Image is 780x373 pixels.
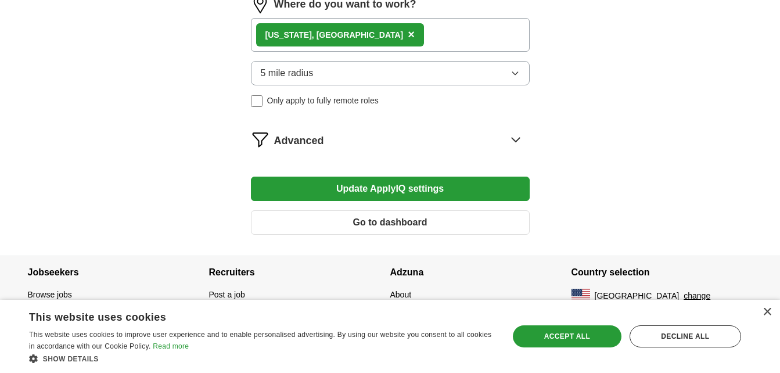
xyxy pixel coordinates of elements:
[571,289,590,303] img: US flag
[513,325,621,347] div: Accept all
[251,61,530,85] button: 5 mile radius
[43,355,99,363] span: Show details
[408,28,415,41] span: ×
[29,353,494,364] div: Show details
[595,290,680,302] span: [GEOGRAPHIC_DATA]
[209,290,245,299] a: Post a job
[261,66,314,80] span: 5 mile radius
[28,290,72,299] a: Browse jobs
[684,290,710,302] button: change
[251,95,263,107] input: Only apply to fully remote roles
[390,290,412,299] a: About
[251,177,530,201] button: Update ApplyIQ settings
[274,133,324,149] span: Advanced
[29,331,491,350] span: This website uses cookies to improve user experience and to enable personalised advertising. By u...
[630,325,741,347] div: Decline all
[763,308,771,317] div: Close
[153,342,189,350] a: Read more, opens a new window
[267,95,379,107] span: Only apply to fully remote roles
[251,210,530,235] button: Go to dashboard
[265,29,404,41] div: [US_STATE], [GEOGRAPHIC_DATA]
[251,130,269,149] img: filter
[29,307,465,324] div: This website uses cookies
[571,256,753,289] h4: Country selection
[408,26,415,44] button: ×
